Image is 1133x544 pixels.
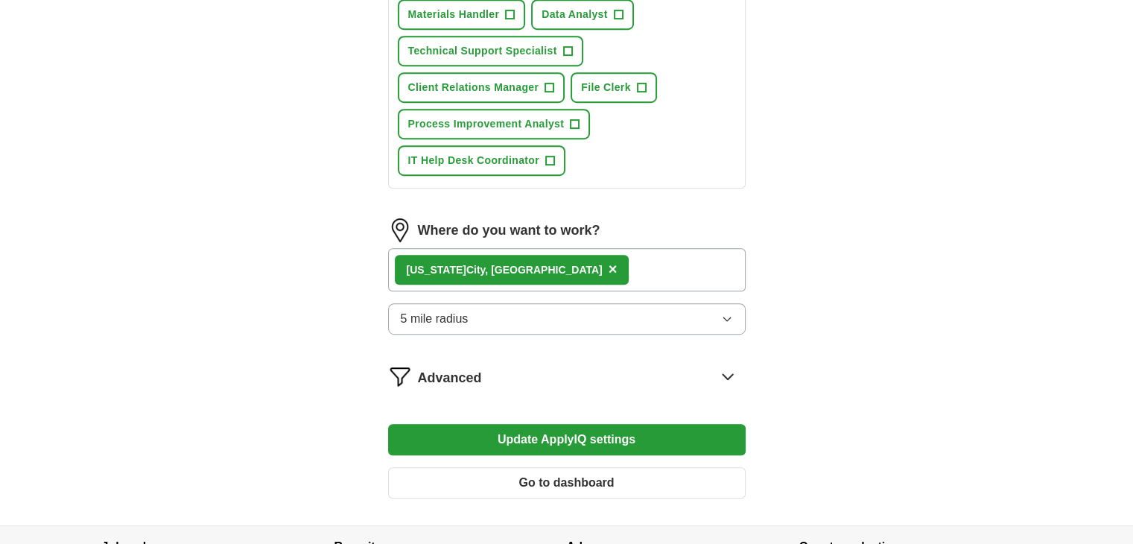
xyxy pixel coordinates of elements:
[609,261,618,277] span: ×
[398,36,583,66] button: Technical Support Specialist
[418,368,482,388] span: Advanced
[408,80,539,95] span: Client Relations Manager
[542,7,608,22] span: Data Analyst
[388,467,746,499] button: Go to dashboard
[407,264,466,276] strong: [US_STATE]
[401,310,469,328] span: 5 mile radius
[398,145,565,176] button: IT Help Desk Coordinator
[408,43,557,59] span: Technical Support Specialist
[398,72,565,103] button: Client Relations Manager
[398,109,591,139] button: Process Improvement Analyst
[407,262,603,278] div: City, [GEOGRAPHIC_DATA]
[609,259,618,281] button: ×
[408,153,539,168] span: IT Help Desk Coordinator
[581,80,631,95] span: File Clerk
[388,424,746,455] button: Update ApplyIQ settings
[388,218,412,242] img: location.png
[388,364,412,388] img: filter
[418,221,600,241] label: Where do you want to work?
[408,7,500,22] span: Materials Handler
[571,72,657,103] button: File Clerk
[388,303,746,335] button: 5 mile radius
[408,116,565,132] span: Process Improvement Analyst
